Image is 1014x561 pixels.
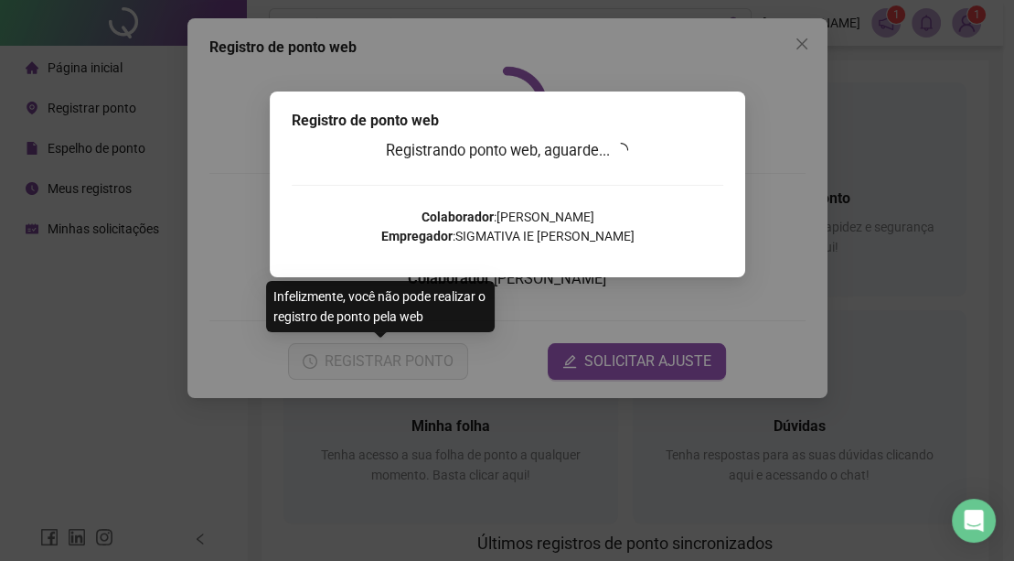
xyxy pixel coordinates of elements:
[292,110,723,132] div: Registro de ponto web
[380,229,452,243] strong: Empregador
[266,281,495,332] div: Infelizmente, você não pode realizar o registro de ponto pela web
[292,208,723,246] p: : [PERSON_NAME] : SIGMATIVA IE [PERSON_NAME]
[614,143,628,157] span: loading
[421,210,493,224] strong: Colaborador
[952,499,996,543] div: Open Intercom Messenger
[292,139,723,163] h3: Registrando ponto web, aguarde...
